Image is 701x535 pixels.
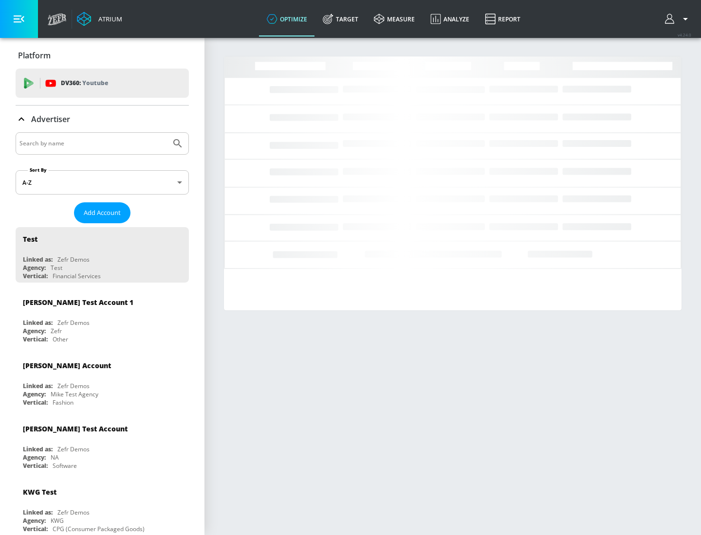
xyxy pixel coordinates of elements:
[51,264,62,272] div: Test
[23,319,53,327] div: Linked as:
[51,327,62,335] div: Zefr
[23,234,37,244] div: Test
[315,1,366,36] a: Target
[23,255,53,264] div: Linked as:
[23,398,48,407] div: Vertical:
[16,42,189,69] div: Platform
[16,354,189,409] div: [PERSON_NAME] AccountLinked as:Zefr DemosAgency:Mike Test AgencyVertical:Fashion
[23,335,48,343] div: Vertical:
[23,298,133,307] div: [PERSON_NAME] Test Account 1
[16,106,189,133] div: Advertiser
[57,445,90,453] div: Zefr Demos
[477,1,528,36] a: Report
[23,390,46,398] div: Agency:
[23,508,53,517] div: Linked as:
[16,227,189,283] div: TestLinked as:Zefr DemosAgency:TestVertical:Financial Services
[423,1,477,36] a: Analyze
[57,382,90,390] div: Zefr Demos
[51,390,98,398] div: Mike Test Agency
[57,319,90,327] div: Zefr Demos
[16,417,189,472] div: [PERSON_NAME] Test AccountLinked as:Zefr DemosAgency:NAVertical:Software
[23,361,111,370] div: [PERSON_NAME] Account
[53,462,77,470] div: Software
[23,525,48,533] div: Vertical:
[23,462,48,470] div: Vertical:
[23,424,128,433] div: [PERSON_NAME] Test Account
[23,264,46,272] div: Agency:
[82,78,108,88] p: Youtube
[18,50,51,61] p: Platform
[53,272,101,280] div: Financial Services
[23,517,46,525] div: Agency:
[57,508,90,517] div: Zefr Demos
[77,12,122,26] a: Atrium
[23,382,53,390] div: Linked as:
[51,517,64,525] div: KWG
[51,453,59,462] div: NA
[61,78,108,89] p: DV360:
[16,290,189,346] div: [PERSON_NAME] Test Account 1Linked as:Zefr DemosAgency:ZefrVertical:Other
[74,202,130,223] button: Add Account
[366,1,423,36] a: measure
[84,207,121,218] span: Add Account
[23,453,46,462] div: Agency:
[53,398,74,407] div: Fashion
[23,445,53,453] div: Linked as:
[23,327,46,335] div: Agency:
[57,255,90,264] div: Zefr Demos
[31,114,70,125] p: Advertiser
[259,1,315,36] a: optimize
[23,487,56,497] div: KWG Test
[16,69,189,98] div: DV360: Youtube
[23,272,48,280] div: Vertical:
[28,167,49,173] label: Sort By
[16,170,189,195] div: A-Z
[94,15,122,23] div: Atrium
[53,525,145,533] div: CPG (Consumer Packaged Goods)
[678,32,691,37] span: v 4.24.0
[19,137,167,150] input: Search by name
[53,335,68,343] div: Other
